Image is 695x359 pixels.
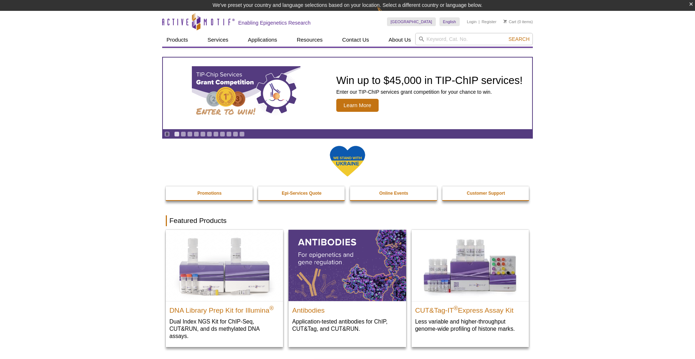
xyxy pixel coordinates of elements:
h2: Featured Products [166,215,529,226]
a: Go to slide 4 [194,131,199,137]
a: Products [162,33,192,47]
li: | [479,17,480,26]
h2: Enabling Epigenetics Research [238,20,311,26]
a: [GEOGRAPHIC_DATA] [387,17,436,26]
sup: ® [454,305,458,311]
strong: Epi-Services Quote [282,191,321,196]
sup: ® [269,305,274,311]
img: Your Cart [504,20,507,23]
li: (0 items) [504,17,533,26]
a: About Us [384,33,416,47]
a: Customer Support [442,186,530,200]
img: TIP-ChIP Services Grant Competition [192,66,300,121]
a: Go to slide 1 [174,131,180,137]
a: Go to slide 6 [207,131,212,137]
a: Go to slide 3 [187,131,193,137]
a: English [439,17,460,26]
p: Dual Index NGS Kit for ChIP-Seq, CUT&RUN, and ds methylated DNA assays. [169,318,279,340]
button: Search [506,36,532,42]
a: Toggle autoplay [164,131,170,137]
a: Promotions [166,186,253,200]
img: Change Here [377,5,396,22]
p: Enter our TIP-ChIP services grant competition for your chance to win. [336,89,523,95]
a: DNA Library Prep Kit for Illumina DNA Library Prep Kit for Illumina® Dual Index NGS Kit for ChIP-... [166,230,283,347]
p: Less variable and higher-throughput genome-wide profiling of histone marks​. [415,318,525,333]
strong: Promotions [197,191,222,196]
strong: Customer Support [467,191,505,196]
img: We Stand With Ukraine [329,145,366,177]
a: Go to slide 2 [181,131,186,137]
p: Application-tested antibodies for ChIP, CUT&Tag, and CUT&RUN. [292,318,402,333]
a: Services [203,33,233,47]
a: Go to slide 9 [226,131,232,137]
a: Contact Us [338,33,373,47]
img: CUT&Tag-IT® Express Assay Kit [412,230,529,301]
h2: CUT&Tag-IT Express Assay Kit [415,303,525,314]
a: Cart [504,19,516,24]
a: Login [467,19,477,24]
a: Go to slide 7 [213,131,219,137]
article: TIP-ChIP Services Grant Competition [163,58,532,129]
strong: Online Events [379,191,408,196]
a: CUT&Tag-IT® Express Assay Kit CUT&Tag-IT®Express Assay Kit Less variable and higher-throughput ge... [412,230,529,339]
span: Learn More [336,99,379,112]
a: Resources [292,33,327,47]
a: Applications [244,33,282,47]
img: DNA Library Prep Kit for Illumina [166,230,283,301]
a: Go to slide 5 [200,131,206,137]
h2: Antibodies [292,303,402,314]
a: All Antibodies Antibodies Application-tested antibodies for ChIP, CUT&Tag, and CUT&RUN. [288,230,406,339]
a: Epi-Services Quote [258,186,346,200]
img: All Antibodies [288,230,406,301]
a: TIP-ChIP Services Grant Competition Win up to $45,000 in TIP-ChIP services! Enter our TIP-ChIP se... [163,58,532,129]
a: Online Events [350,186,438,200]
input: Keyword, Cat. No. [415,33,533,45]
h2: DNA Library Prep Kit for Illumina [169,303,279,314]
h2: Win up to $45,000 in TIP-ChIP services! [336,75,523,86]
a: Register [481,19,496,24]
span: Search [509,36,530,42]
a: Go to slide 8 [220,131,225,137]
a: Go to slide 11 [239,131,245,137]
a: Go to slide 10 [233,131,238,137]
